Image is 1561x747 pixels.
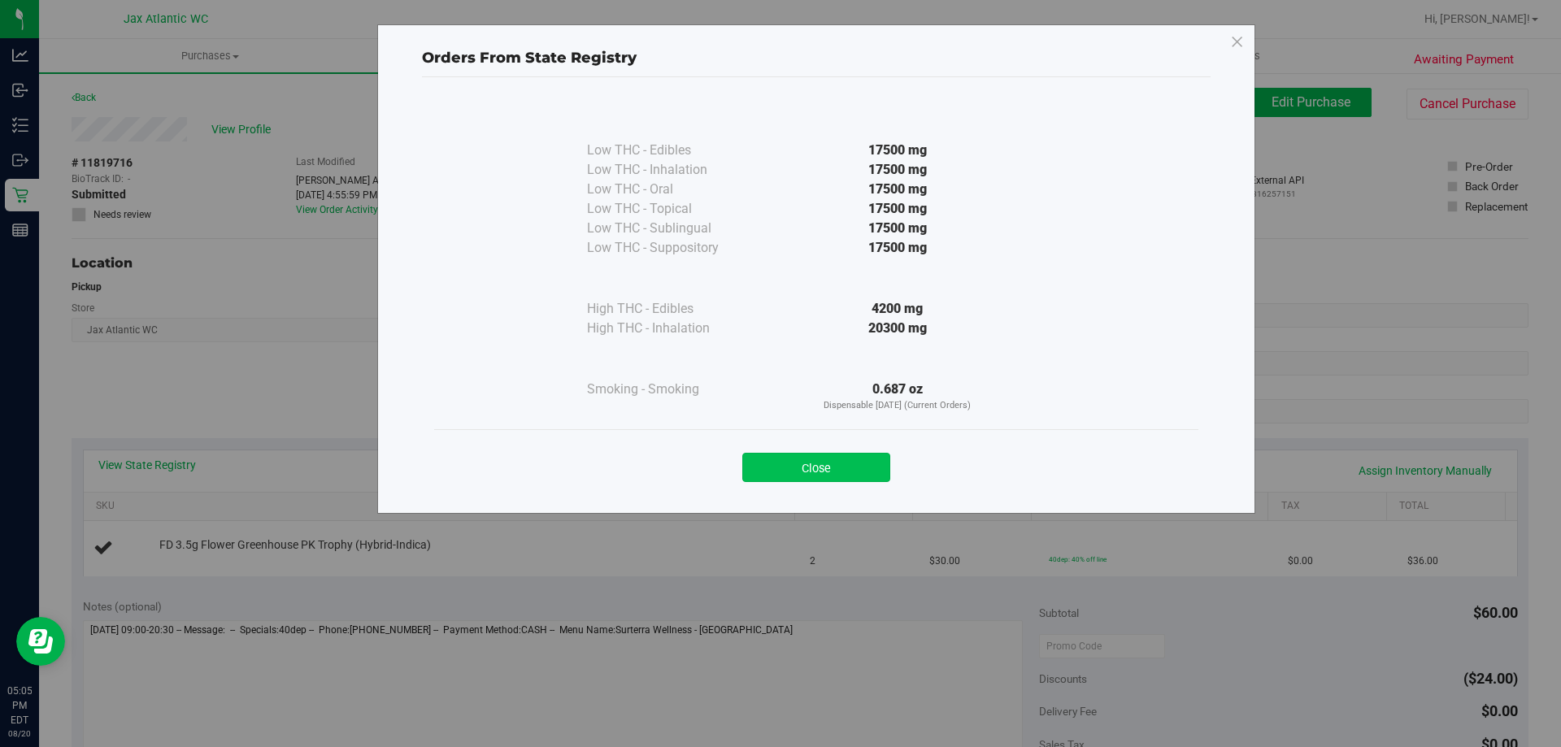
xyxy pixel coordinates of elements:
[587,141,750,160] div: Low THC - Edibles
[587,160,750,180] div: Low THC - Inhalation
[587,319,750,338] div: High THC - Inhalation
[750,399,1046,413] p: Dispensable [DATE] (Current Orders)
[750,160,1046,180] div: 17500 mg
[750,199,1046,219] div: 17500 mg
[750,319,1046,338] div: 20300 mg
[587,199,750,219] div: Low THC - Topical
[587,299,750,319] div: High THC - Edibles
[750,238,1046,258] div: 17500 mg
[587,219,750,238] div: Low THC - Sublingual
[750,180,1046,199] div: 17500 mg
[750,141,1046,160] div: 17500 mg
[587,380,750,399] div: Smoking - Smoking
[750,299,1046,319] div: 4200 mg
[587,238,750,258] div: Low THC - Suppository
[16,617,65,666] iframe: Resource center
[742,453,890,482] button: Close
[750,219,1046,238] div: 17500 mg
[750,380,1046,413] div: 0.687 oz
[422,49,637,67] span: Orders From State Registry
[587,180,750,199] div: Low THC - Oral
